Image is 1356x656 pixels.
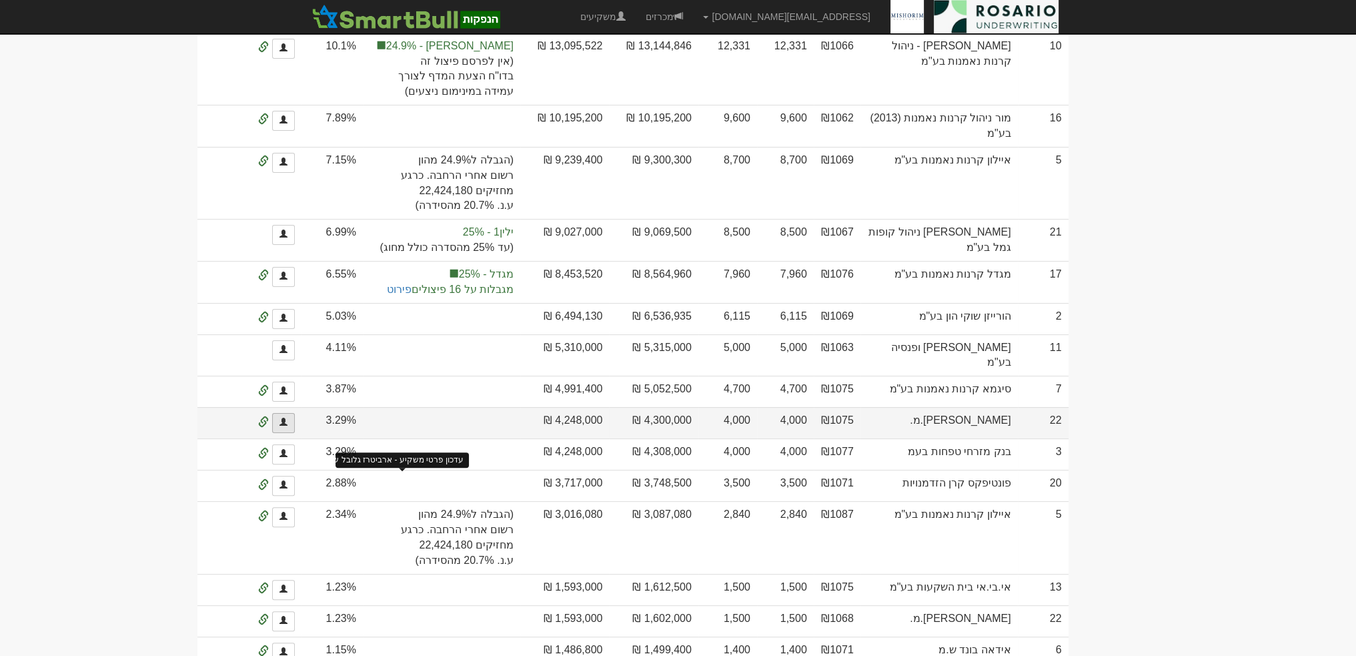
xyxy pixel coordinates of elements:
td: מור ניהול קרנות נאמנות (2013) בע"מ [860,105,1018,147]
td: 3,748,500 ₪ [609,470,698,501]
td: 9,600 [757,105,814,147]
td: 10,195,200 ₪ [520,105,609,147]
td: 2 [1018,303,1069,334]
td: 5,315,000 ₪ [609,334,698,376]
td: 1,500 [757,605,814,637]
td: 6,536,935 ₪ [609,303,698,334]
td: 22 [1018,605,1069,637]
td: 9,239,400 ₪ [520,147,609,219]
td: ₪1069 [814,147,860,219]
td: ₪1075 [814,407,860,438]
td: 7,960 [757,261,814,303]
td: 5,000 [698,334,757,376]
td: 8,700 [757,147,814,219]
td: 20 [1018,470,1069,501]
td: 1,612,500 ₪ [609,574,698,605]
td: 1,593,000 ₪ [520,605,609,637]
td: 3,717,000 ₪ [520,470,609,501]
td: איילון קרנות נאמנות בע"מ [860,147,1018,219]
span: מגבלות על 16 פיצולים [370,282,514,298]
td: 9,069,500 ₪ [609,219,698,261]
td: 9,027,000 ₪ [520,219,609,261]
td: 4,700 [757,376,814,407]
td: 1,500 [698,605,757,637]
td: 4,000 [757,407,814,438]
td: 5 [1018,147,1069,219]
td: ₪1076 [814,261,860,303]
td: 6,115 [757,303,814,334]
td: סיגמא קרנות נאמנות בע"מ [860,376,1018,407]
td: 5,000 [757,334,814,376]
td: הקצאה בפועל לקבוצת סמארטבול 25%, לתשומת ליבך: עדכון המגבלות ישנה את אפשרויות ההקצאה הסופיות. [363,261,520,303]
td: ₪1068 [814,605,860,637]
td: 5.03% [301,303,363,334]
td: 1.23% [301,605,363,637]
td: ₪1075 [814,574,860,605]
td: 4,248,000 ₪ [520,438,609,470]
td: 5 [1018,501,1069,573]
td: 7.89% [301,105,363,147]
td: 3.29% [301,438,363,470]
span: (עד 25% מהסדרה כולל מחוג) [370,240,514,256]
td: ₪1071 [814,470,860,501]
td: 3 [1018,438,1069,470]
td: 3.87% [301,376,363,407]
span: (הגבלה ל24.9% מהון רשום אחרי הרחבה. כרגע מחזיקים 22,424,180 ע.נ. 20.7% מהסידרה) [370,507,514,568]
td: 3,087,080 ₪ [609,501,698,573]
div: עדכון פרטי משקיע - ארביטרז גלובל ש.מ. [335,452,469,468]
td: 10.1% [301,33,363,105]
td: 3.29% [301,407,363,438]
td: ₪1063 [814,334,860,376]
td: ₪1077 [814,438,860,470]
td: 8,453,520 ₪ [520,261,609,303]
td: הורייזן שוקי הון בע"מ [860,303,1018,334]
td: 6,115 [698,303,757,334]
td: [PERSON_NAME] - ניהול קרנות נאמנות בע"מ [860,33,1018,105]
td: 8,700 [698,147,757,219]
td: ₪1067 [814,219,860,261]
td: [PERSON_NAME] ניהול קופות גמל בע"מ [860,219,1018,261]
td: 3,016,080 ₪ [520,501,609,573]
span: מגדל - 25% [370,267,514,282]
td: 4,991,400 ₪ [520,376,609,407]
td: 9,600 [698,105,757,147]
td: 4,308,000 ₪ [609,438,698,470]
td: 4,300,000 ₪ [609,407,698,438]
td: 4,700 [698,376,757,407]
td: 6.99% [301,219,363,261]
span: ילין1 - 25% [370,225,514,240]
td: 5,052,500 ₪ [609,376,698,407]
td: 4,248,000 ₪ [520,407,609,438]
td: 7 [1018,376,1069,407]
td: 1,500 [698,574,757,605]
td: 9,300,300 ₪ [609,147,698,219]
td: 12,331 [698,33,757,105]
td: 1,500 [757,574,814,605]
td: 6.55% [301,261,363,303]
td: 16 [1018,105,1069,147]
td: 4.11% [301,334,363,376]
td: 7.15% [301,147,363,219]
td: [PERSON_NAME].מ. [860,407,1018,438]
img: SmartBull Logo [308,3,504,30]
td: 13 [1018,574,1069,605]
td: 8,500 [698,219,757,261]
td: 4,000 [698,407,757,438]
td: 10 [1018,33,1069,105]
td: ₪1062 [814,105,860,147]
td: 17 [1018,261,1069,303]
td: ₪1069 [814,303,860,334]
td: 1.23% [301,574,363,605]
td: 10,195,200 ₪ [609,105,698,147]
td: [PERSON_NAME] ופנסיה בע"מ [860,334,1018,376]
td: 11 [1018,334,1069,376]
td: 12,331 [757,33,814,105]
td: 2.88% [301,470,363,501]
td: ₪1087 [814,501,860,573]
td: 2,840 [698,501,757,573]
td: הקצאה בפועל לקבוצה 'ילין1' 6.99% [363,219,520,261]
a: פירוט [387,284,412,295]
td: 4,000 [757,438,814,470]
td: 4,000 [698,438,757,470]
td: 6,494,130 ₪ [520,303,609,334]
